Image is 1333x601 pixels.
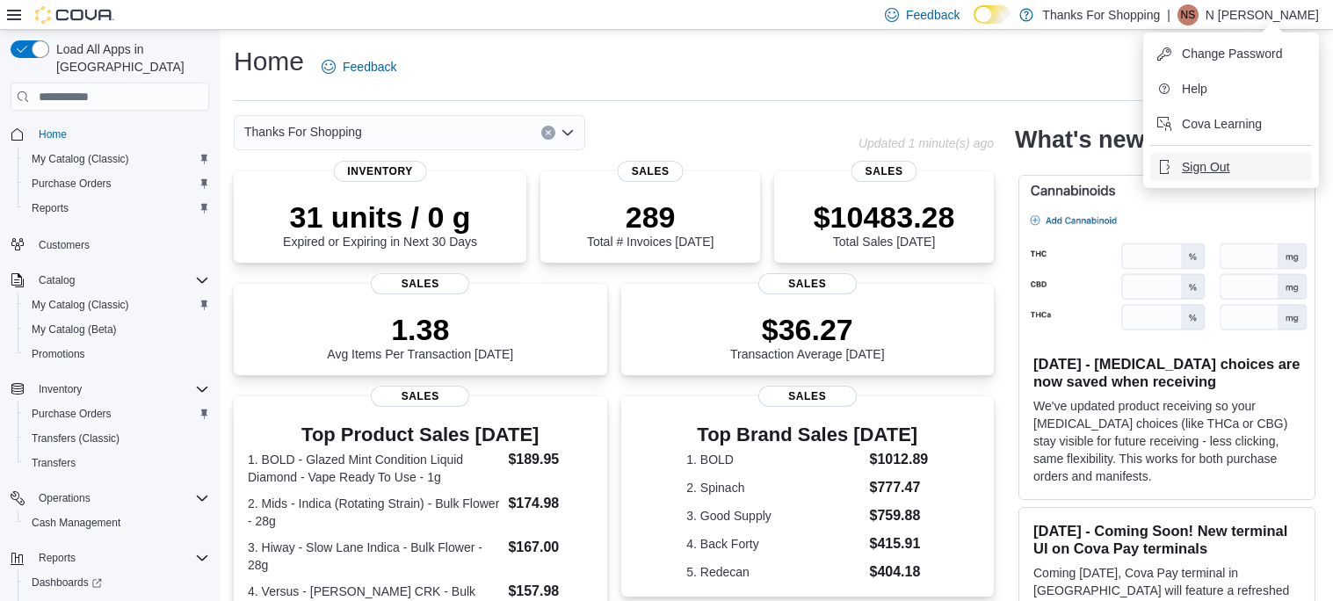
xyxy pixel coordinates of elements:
[248,451,501,486] dt: 1. BOLD - Glazed Mint Condition Liquid Diamond - Vape Ready To Use - 1g
[25,572,209,593] span: Dashboards
[25,428,127,449] a: Transfers (Classic)
[25,198,209,219] span: Reports
[1182,115,1262,133] span: Cova Learning
[39,273,75,287] span: Catalog
[869,533,928,554] dd: $415.91
[814,199,955,235] p: $10483.28
[974,5,1011,24] input: Dark Mode
[32,379,209,400] span: Inventory
[587,199,714,235] p: 289
[508,449,592,470] dd: $189.95
[25,453,83,474] a: Transfers
[315,49,403,84] a: Feedback
[814,199,955,249] div: Total Sales [DATE]
[1182,45,1282,62] span: Change Password
[35,6,114,24] img: Cova
[39,238,90,252] span: Customers
[18,402,216,426] button: Purchase Orders
[541,126,555,140] button: Clear input
[869,561,928,583] dd: $404.18
[283,199,477,235] p: 31 units / 0 g
[283,199,477,249] div: Expired or Expiring in Next 30 Days
[32,431,120,445] span: Transfers (Classic)
[32,547,83,568] button: Reports
[32,456,76,470] span: Transfers
[371,273,469,294] span: Sales
[25,572,109,593] a: Dashboards
[32,123,209,145] span: Home
[1206,4,1319,25] p: N [PERSON_NAME]
[686,563,862,581] dt: 5. Redecan
[39,127,67,141] span: Home
[508,493,592,514] dd: $174.98
[858,136,994,150] p: Updated 1 minute(s) ago
[32,488,98,509] button: Operations
[974,24,974,25] span: Dark Mode
[18,451,216,475] button: Transfers
[32,488,209,509] span: Operations
[25,344,209,365] span: Promotions
[32,124,74,145] a: Home
[1042,4,1160,25] p: Thanks For Shopping
[25,512,209,533] span: Cash Management
[4,377,216,402] button: Inventory
[686,479,862,496] dt: 2. Spinach
[758,273,857,294] span: Sales
[32,576,102,590] span: Dashboards
[18,510,216,535] button: Cash Management
[32,379,89,400] button: Inventory
[25,148,209,170] span: My Catalog (Classic)
[371,386,469,407] span: Sales
[1033,397,1300,485] p: We've updated product receiving so your [MEDICAL_DATA] choices (like THCa or CBG) stay visible fo...
[1150,153,1312,181] button: Sign Out
[25,319,124,340] a: My Catalog (Beta)
[869,477,928,498] dd: $777.47
[686,451,862,468] dt: 1. BOLD
[25,294,136,315] a: My Catalog (Classic)
[248,495,501,530] dt: 2. Mids - Indica (Rotating Strain) - Bulk Flower - 28g
[686,535,862,553] dt: 4. Back Forty
[686,424,928,445] h3: Top Brand Sales [DATE]
[32,152,129,166] span: My Catalog (Classic)
[25,512,127,533] a: Cash Management
[343,58,396,76] span: Feedback
[4,546,216,570] button: Reports
[1033,522,1300,557] h3: [DATE] - Coming Soon! New terminal UI on Cova Pay terminals
[4,486,216,510] button: Operations
[248,424,593,445] h3: Top Product Sales [DATE]
[25,403,209,424] span: Purchase Orders
[32,547,209,568] span: Reports
[730,312,885,347] p: $36.27
[32,235,97,256] a: Customers
[906,6,960,24] span: Feedback
[32,347,85,361] span: Promotions
[1150,40,1312,68] button: Change Password
[32,407,112,421] span: Purchase Orders
[32,516,120,530] span: Cash Management
[25,198,76,219] a: Reports
[244,121,362,142] span: Thanks For Shopping
[25,403,119,424] a: Purchase Orders
[587,199,714,249] div: Total # Invoices [DATE]
[18,171,216,196] button: Purchase Orders
[686,507,862,525] dt: 3. Good Supply
[248,539,501,574] dt: 3. Hiway - Slow Lane Indica - Bulk Flower - 28g
[39,551,76,565] span: Reports
[32,322,117,337] span: My Catalog (Beta)
[758,386,857,407] span: Sales
[49,40,209,76] span: Load All Apps in [GEOGRAPHIC_DATA]
[32,201,69,215] span: Reports
[18,317,216,342] button: My Catalog (Beta)
[25,173,119,194] a: Purchase Orders
[234,44,304,79] h1: Home
[4,268,216,293] button: Catalog
[851,161,917,182] span: Sales
[25,148,136,170] a: My Catalog (Classic)
[508,537,592,558] dd: $167.00
[869,505,928,526] dd: $759.88
[333,161,427,182] span: Inventory
[561,126,575,140] button: Open list of options
[327,312,513,361] div: Avg Items Per Transaction [DATE]
[18,426,216,451] button: Transfers (Classic)
[25,453,209,474] span: Transfers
